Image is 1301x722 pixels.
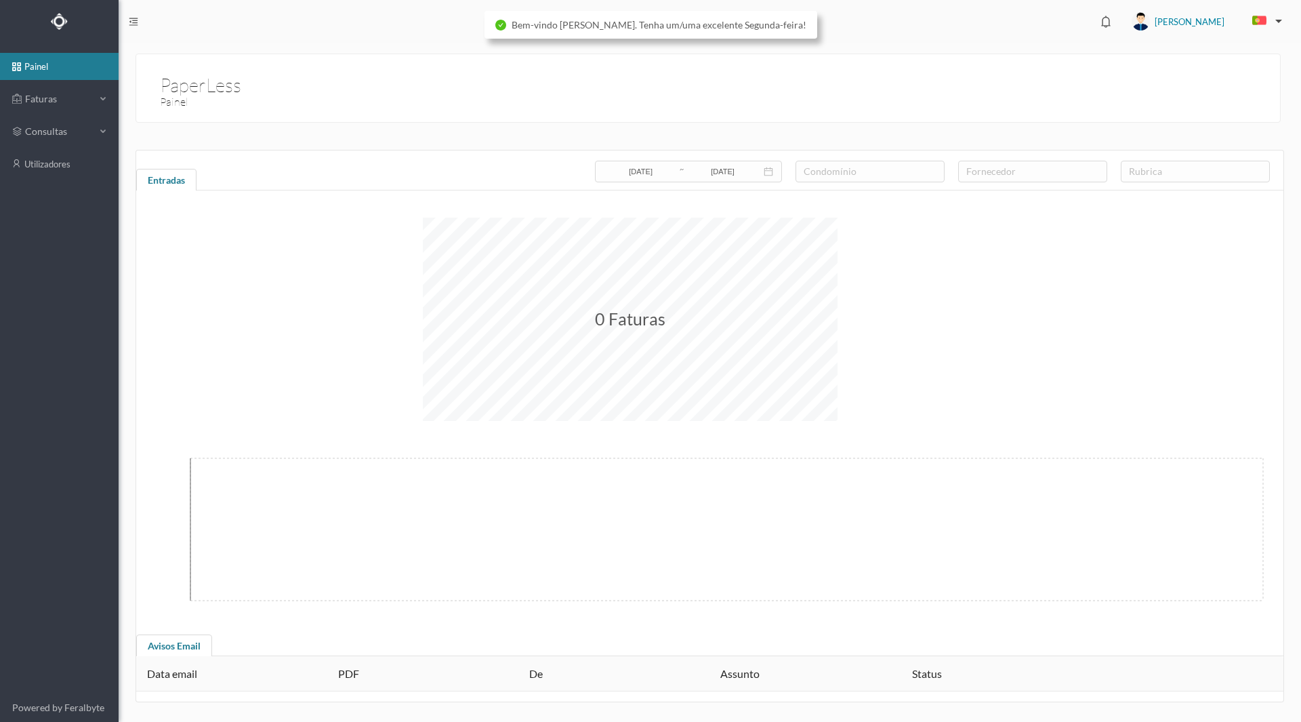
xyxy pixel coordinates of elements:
[129,17,138,26] i: icon: menu-fold
[136,635,212,662] div: Avisos Email
[338,667,359,680] span: PDF
[160,94,715,111] h3: Painel
[147,667,197,680] span: Data email
[1097,13,1115,31] i: icon: bell
[1132,12,1150,31] img: user_titan3.af2715ee.jpg
[804,165,930,178] div: condomínio
[764,167,773,176] i: icon: calendar
[22,92,96,106] span: Faturas
[51,13,68,30] img: Logo
[685,164,760,179] input: Data final
[912,667,942,680] span: Status
[720,667,760,680] span: Assunto
[1241,11,1287,33] button: PT
[160,71,241,76] h1: PaperLess
[512,19,806,31] span: Bem-vindo [PERSON_NAME]. Tenha um/uma excelente Segunda-feira!
[603,164,678,179] input: Data inicial
[25,125,93,138] span: consultas
[495,20,506,31] i: icon: check-circle
[966,165,1093,178] div: fornecedor
[136,169,197,196] div: Entradas
[595,308,665,329] span: 0 Faturas
[1129,165,1256,178] div: rubrica
[529,667,543,680] span: De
